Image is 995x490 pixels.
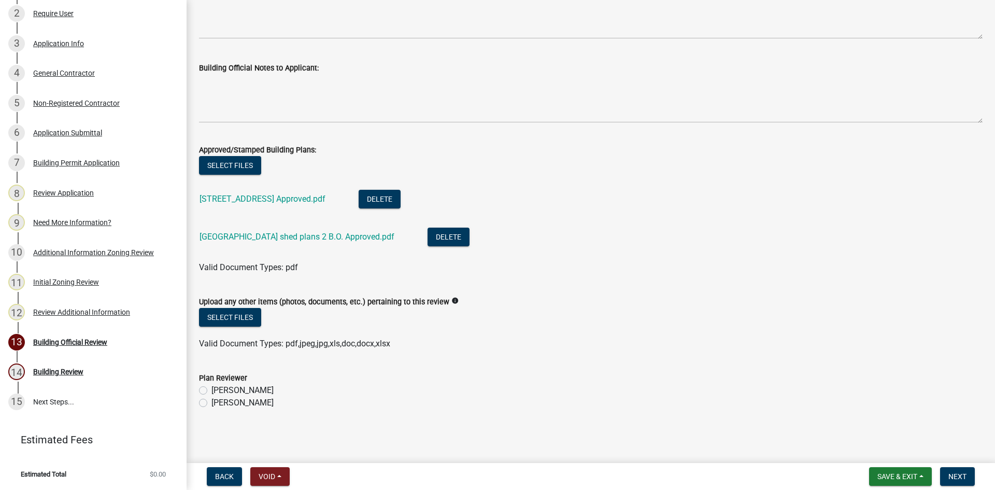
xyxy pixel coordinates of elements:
[199,147,316,154] label: Approved/Stamped Building Plans:
[869,467,932,486] button: Save & Exit
[8,244,25,261] div: 10
[211,397,274,409] label: [PERSON_NAME]
[8,429,170,450] a: Estimated Fees
[428,233,470,243] wm-modal-confirm: Delete Document
[948,472,966,481] span: Next
[215,472,234,481] span: Back
[8,274,25,290] div: 11
[8,185,25,201] div: 8
[211,384,274,397] label: [PERSON_NAME]
[33,129,102,136] div: Application Submittal
[21,471,66,478] span: Estimated Total
[877,472,917,481] span: Save & Exit
[199,65,319,72] label: Building Official Notes to Applicant:
[8,35,25,52] div: 3
[8,155,25,171] div: 7
[250,467,290,486] button: Void
[199,299,449,306] label: Upload any other items (photos, documents, etc.) pertaining to this review
[33,159,120,166] div: Building Permit Application
[33,69,95,77] div: General Contractor
[33,249,154,256] div: Additional Information Zoning Review
[33,40,84,47] div: Application Info
[33,339,107,346] div: Building Official Review
[33,368,83,375] div: Building Review
[359,190,401,208] button: Delete
[33,189,94,197] div: Review Application
[8,5,25,22] div: 2
[207,467,242,486] button: Back
[33,100,120,107] div: Non-Registered Contractor
[451,297,459,304] i: info
[359,195,401,205] wm-modal-confirm: Delete Document
[33,278,99,286] div: Initial Zoning Review
[33,219,111,226] div: Need More Information?
[33,10,74,17] div: Require User
[199,262,298,272] span: Valid Document Types: pdf
[8,394,25,410] div: 15
[8,95,25,111] div: 5
[940,467,975,486] button: Next
[199,339,390,348] span: Valid Document Types: pdf,jpeg,jpg,xls,doc,docx,xlsx
[200,194,325,204] a: [STREET_ADDRESS] Approved.pdf
[199,308,261,327] button: Select files
[8,334,25,351] div: 13
[8,65,25,81] div: 4
[259,472,275,481] span: Void
[200,232,394,242] a: [GEOGRAPHIC_DATA] shed plans 2 B.O. Approved.pdf
[150,471,166,478] span: $0.00
[8,363,25,380] div: 14
[428,228,470,246] button: Delete
[8,124,25,141] div: 6
[199,156,261,175] button: Select files
[199,375,247,382] label: Plan Reviewer
[8,304,25,320] div: 12
[33,309,130,316] div: Review Additional Information
[8,214,25,231] div: 9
